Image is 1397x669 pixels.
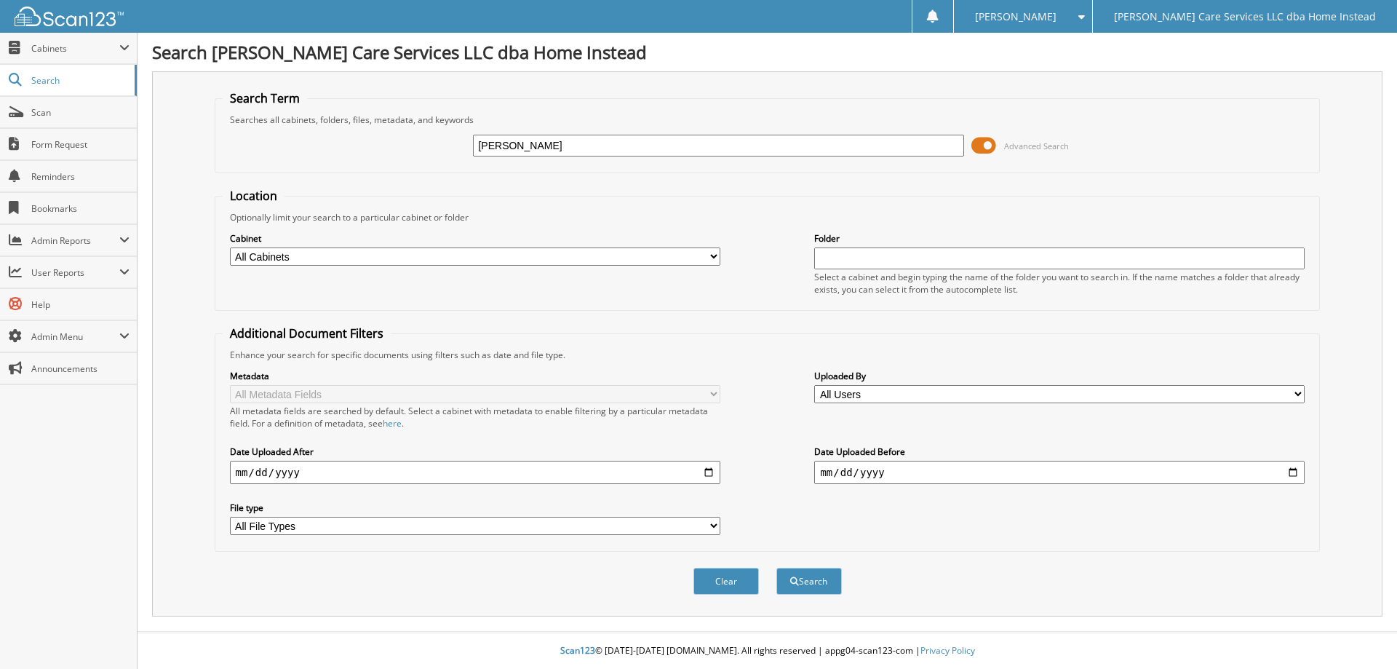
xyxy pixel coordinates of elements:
div: Select a cabinet and begin typing the name of the folder you want to search in. If the name match... [814,271,1305,296]
iframe: Chat Widget [1324,599,1397,669]
span: Admin Reports [31,234,119,247]
label: Date Uploaded After [230,446,720,458]
a: Privacy Policy [920,644,975,657]
div: © [DATE]-[DATE] [DOMAIN_NAME]. All rights reserved | appg04-scan123-com | [138,633,1397,669]
div: Enhance your search for specific documents using filters such as date and file type. [223,349,1313,361]
input: start [230,461,720,484]
legend: Location [223,188,284,204]
div: All metadata fields are searched by default. Select a cabinet with metadata to enable filtering b... [230,405,720,429]
div: Optionally limit your search to a particular cabinet or folder [223,211,1313,223]
legend: Search Term [223,90,307,106]
span: User Reports [31,266,119,279]
div: Searches all cabinets, folders, files, metadata, and keywords [223,114,1313,126]
label: File type [230,502,720,514]
span: Bookmarks [31,202,130,215]
span: Advanced Search [1004,140,1069,151]
span: Scan123 [560,644,595,657]
span: Form Request [31,138,130,151]
input: end [814,461,1305,484]
span: Announcements [31,363,130,375]
label: Metadata [230,370,720,382]
span: Admin Menu [31,330,119,343]
button: Clear [693,568,759,595]
label: Cabinet [230,232,720,245]
span: Search [31,74,127,87]
span: [PERSON_NAME] Care Services LLC dba Home Instead [1114,12,1376,21]
span: Scan [31,106,130,119]
button: Search [776,568,842,595]
img: scan123-logo-white.svg [15,7,124,26]
legend: Additional Document Filters [223,325,391,341]
label: Folder [814,232,1305,245]
span: Reminders [31,170,130,183]
label: Uploaded By [814,370,1305,382]
a: here [383,417,402,429]
span: Cabinets [31,42,119,55]
span: [PERSON_NAME] [975,12,1056,21]
span: Help [31,298,130,311]
h1: Search [PERSON_NAME] Care Services LLC dba Home Instead [152,40,1382,64]
label: Date Uploaded Before [814,446,1305,458]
